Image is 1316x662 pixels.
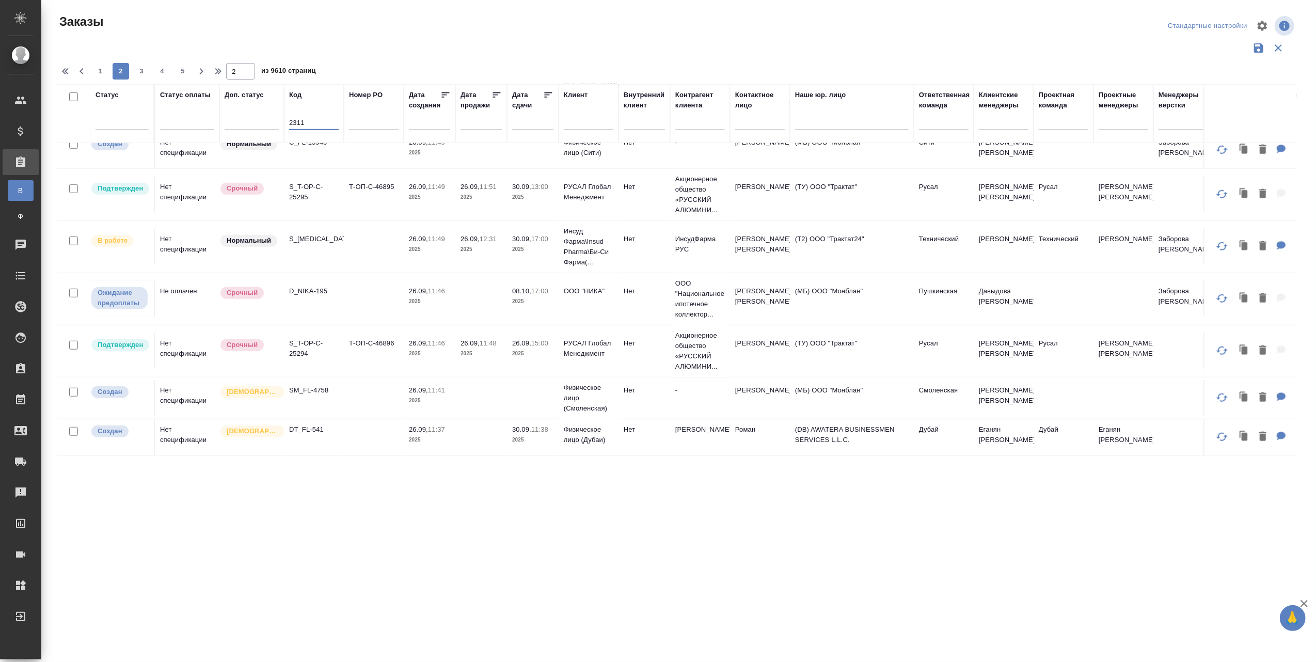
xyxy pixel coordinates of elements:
[531,339,548,347] p: 15:00
[624,338,665,349] p: Нет
[219,234,279,248] div: Статус по умолчанию для стандартных заказов
[564,383,613,414] p: Физическое лицо (Смоленская)
[790,281,914,317] td: (МБ) ООО "Монблан"
[1093,419,1153,455] td: Еганян [PERSON_NAME]
[227,139,271,149] p: Нормальный
[1234,340,1254,361] button: Клонировать
[1280,605,1306,631] button: 🙏
[1254,139,1272,161] button: Удалить
[98,288,141,308] p: Ожидание предоплаты
[564,182,613,202] p: РУСАЛ Глобал Менеджмент
[428,235,445,243] p: 11:49
[13,211,28,222] span: Ф
[1234,288,1254,309] button: Клонировать
[289,182,339,202] p: S_T-OP-C-25295
[512,235,531,243] p: 30.09,
[155,380,219,416] td: Нет спецификации
[175,63,191,80] button: 5
[98,387,122,397] p: Создан
[974,229,1034,265] td: [PERSON_NAME]
[1234,387,1254,408] button: Клонировать
[1250,13,1275,38] span: Настроить таблицу
[531,235,548,243] p: 17:00
[974,177,1034,213] td: [PERSON_NAME] [PERSON_NAME]
[409,192,450,202] p: 2025
[624,286,665,296] p: Нет
[1210,137,1234,162] button: Обновить
[1165,18,1250,34] div: split button
[1093,177,1153,213] td: [PERSON_NAME] [PERSON_NAME]
[1254,184,1272,205] button: Удалить
[730,281,790,317] td: [PERSON_NAME] [PERSON_NAME]
[289,234,339,244] p: S_[MEDICAL_DATA]-36
[409,296,450,307] p: 2025
[428,183,445,191] p: 11:49
[1039,90,1088,111] div: Проектная команда
[480,339,497,347] p: 11:48
[409,183,428,191] p: 26.09,
[90,137,149,151] div: Выставляется автоматически при создании заказа
[155,177,219,213] td: Нет спецификации
[790,132,914,168] td: (МБ) ООО "Монблан"
[289,385,339,396] p: SM_FL-4758
[90,234,149,248] div: Выставляет ПМ после принятия заказа от КМа
[409,425,428,433] p: 26.09,
[1159,286,1208,307] p: Заборова [PERSON_NAME]
[512,296,553,307] p: 2025
[160,90,211,100] div: Статус оплаты
[730,380,790,416] td: [PERSON_NAME]
[974,132,1034,168] td: [PERSON_NAME] [PERSON_NAME]
[1254,387,1272,408] button: Удалить
[512,349,553,359] p: 2025
[531,287,548,295] p: 17:00
[1034,177,1093,213] td: Русал
[790,229,914,265] td: (Т2) ООО "Трактат24"
[1210,286,1234,311] button: Обновить
[675,330,725,372] p: Акционерное общество «РУССКИЙ АЛЮМИНИ...
[289,424,339,435] p: DT_FL-541
[531,425,548,433] p: 11:38
[461,235,480,243] p: 26.09,
[219,338,279,352] div: Выставляется автоматически, если на указанный объем услуг необходимо больше времени в стандартном...
[795,90,846,100] div: Наше юр. лицо
[790,380,914,416] td: (МБ) ООО "Монблан"
[461,90,491,111] div: Дата продажи
[98,426,122,436] p: Создан
[8,180,34,201] a: В
[914,132,974,168] td: Сити
[13,185,28,196] span: В
[409,287,428,295] p: 26.09,
[1269,38,1288,58] button: Сбросить фильтры
[409,339,428,347] p: 26.09,
[624,424,665,435] p: Нет
[1093,333,1153,369] td: [PERSON_NAME] [PERSON_NAME]
[1159,137,1208,158] p: Заборова [PERSON_NAME]
[1254,288,1272,309] button: Удалить
[730,229,790,265] td: [PERSON_NAME] [PERSON_NAME]
[564,286,613,296] p: ООО "НИКА"
[219,137,279,151] div: Статус по умолчанию для стандартных заказов
[974,380,1034,416] td: [PERSON_NAME] [PERSON_NAME]
[564,137,613,158] p: Физическое лицо (Сити)
[730,177,790,213] td: [PERSON_NAME]
[979,90,1028,111] div: Клиентские менеджеры
[1210,338,1234,363] button: Обновить
[974,281,1034,317] td: Давыдова [PERSON_NAME]
[344,177,404,213] td: Т-ОП-С-46895
[409,244,450,255] p: 2025
[675,90,725,111] div: Контрагент клиента
[624,182,665,192] p: Нет
[227,340,258,350] p: Срочный
[90,182,149,196] div: Выставляет КМ после уточнения всех необходимых деталей и получения согласия клиента на запуск. С ...
[1034,333,1093,369] td: Русал
[914,281,974,317] td: Пушкинская
[289,90,302,100] div: Код
[1234,236,1254,257] button: Клонировать
[512,435,553,445] p: 2025
[349,90,383,100] div: Номер PO
[289,338,339,359] p: S_T-OP-C-25294
[1034,419,1093,455] td: Дубай
[914,177,974,213] td: Русал
[133,63,150,80] button: 3
[98,139,122,149] p: Создан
